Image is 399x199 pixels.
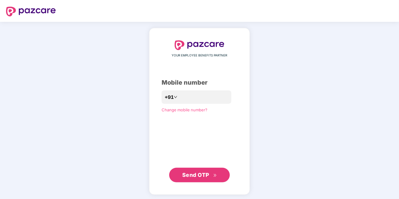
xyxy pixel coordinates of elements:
[175,40,224,50] img: logo
[174,95,177,99] span: down
[169,168,230,182] button: Send OTPdouble-right
[172,53,227,58] span: YOUR EMPLOYEE BENEFITS PARTNER
[165,93,174,101] span: +91
[162,78,237,87] div: Mobile number
[162,107,207,112] a: Change mobile number?
[6,7,56,16] img: logo
[182,172,209,178] span: Send OTP
[213,174,217,177] span: double-right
